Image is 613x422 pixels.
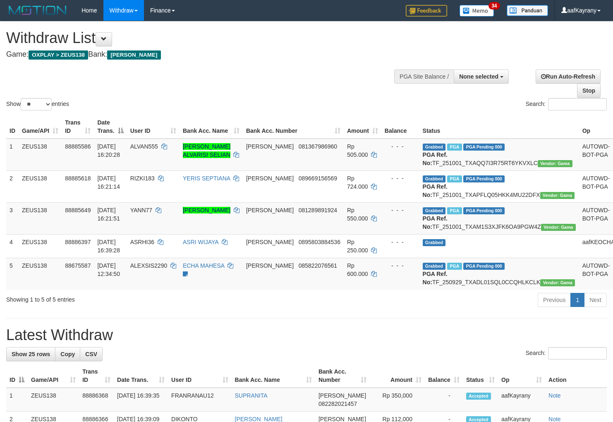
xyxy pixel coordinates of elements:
[94,115,127,139] th: Date Trans.: activate to sort column descending
[246,239,294,245] span: [PERSON_NAME]
[463,263,505,270] span: PGA Pending
[541,224,576,231] span: Vendor URL: https://trx31.1velocity.biz
[246,175,294,182] span: [PERSON_NAME]
[21,98,52,110] select: Showentries
[19,139,62,171] td: ZEUS138
[548,392,561,399] a: Note
[130,175,155,182] span: RIZKI183
[246,143,294,150] span: [PERSON_NAME]
[299,143,337,150] span: Copy 081367986960 to clipboard
[507,5,548,16] img: panduan.png
[347,143,368,158] span: Rp 505.000
[498,388,545,412] td: aafKayrany
[538,293,571,307] a: Previous
[168,388,231,412] td: FRANRANAU12
[385,206,416,214] div: - - -
[168,364,231,388] th: User ID: activate to sort column ascending
[423,215,448,230] b: PGA Ref. No:
[65,262,91,269] span: 88675587
[315,364,370,388] th: Bank Acc. Number: activate to sort column ascending
[425,388,463,412] td: -
[79,364,114,388] th: Trans ID: activate to sort column ascending
[447,207,462,214] span: Marked by aafanarl
[447,263,462,270] span: Marked by aafpengsreynich
[130,239,154,245] span: ASRHI36
[548,98,607,110] input: Search:
[460,5,494,17] img: Button%20Memo.svg
[130,207,152,213] span: YANN77
[538,160,572,167] span: Vendor URL: https://trx31.1velocity.biz
[28,364,79,388] th: Game/API: activate to sort column ascending
[385,261,416,270] div: - - -
[463,175,505,182] span: PGA Pending
[447,144,462,151] span: Marked by aafanarl
[447,175,462,182] span: Marked by aafanarl
[29,50,88,60] span: OXPLAY > ZEUS138
[232,364,315,388] th: Bank Acc. Name: activate to sort column ascending
[65,239,91,245] span: 88886397
[385,174,416,182] div: - - -
[370,364,425,388] th: Amount: activate to sort column ascending
[107,50,160,60] span: [PERSON_NAME]
[180,115,243,139] th: Bank Acc. Name: activate to sort column ascending
[536,70,601,84] a: Run Auto-Refresh
[459,73,498,80] span: None selected
[6,234,19,258] td: 4
[130,143,158,150] span: ALVAN555
[183,143,230,158] a: [PERSON_NAME] ALVARISI SELIAN
[347,207,368,222] span: Rp 550.000
[526,347,607,360] label: Search:
[97,207,120,222] span: [DATE] 16:21:51
[19,202,62,234] td: ZEUS138
[6,170,19,202] td: 2
[488,2,500,10] span: 34
[454,70,509,84] button: None selected
[425,364,463,388] th: Balance: activate to sort column ascending
[423,183,448,198] b: PGA Ref. No:
[19,234,62,258] td: ZEUS138
[344,115,381,139] th: Amount: activate to sort column ascending
[19,170,62,202] td: ZEUS138
[318,392,366,399] span: [PERSON_NAME]
[540,192,575,199] span: Vendor URL: https://trx31.1velocity.biz
[577,84,601,98] a: Stop
[381,115,419,139] th: Balance
[347,175,368,190] span: Rp 724.000
[584,293,607,307] a: Next
[419,115,579,139] th: Status
[19,115,62,139] th: Game/API: activate to sort column ascending
[6,115,19,139] th: ID
[114,388,168,412] td: [DATE] 16:39:35
[463,364,498,388] th: Status: activate to sort column ascending
[246,262,294,269] span: [PERSON_NAME]
[423,207,446,214] span: Grabbed
[385,238,416,246] div: - - -
[12,351,50,357] span: Show 25 rows
[419,139,579,171] td: TF_251001_TXAQQ7I3R75RT6YKVXLC
[347,239,368,254] span: Rp 250.000
[6,30,400,46] h1: Withdraw List
[419,202,579,234] td: TF_251001_TXAM1S3XJFK6OA9PGW4Z
[6,292,249,304] div: Showing 1 to 5 of 5 entries
[114,364,168,388] th: Date Trans.: activate to sort column ascending
[6,347,55,361] a: Show 25 rows
[6,327,607,343] h1: Latest Withdraw
[419,170,579,202] td: TF_251001_TXAPFLQ05HKK4MU22DFX
[299,175,337,182] span: Copy 089669156569 to clipboard
[385,142,416,151] div: - - -
[423,271,448,285] b: PGA Ref. No:
[243,115,344,139] th: Bank Acc. Number: activate to sort column ascending
[463,144,505,151] span: PGA Pending
[19,258,62,290] td: ZEUS138
[80,347,103,361] a: CSV
[423,263,446,270] span: Grabbed
[62,115,94,139] th: Trans ID: activate to sort column ascending
[299,207,337,213] span: Copy 081289891924 to clipboard
[406,5,447,17] img: Feedback.jpg
[97,239,120,254] span: [DATE] 16:39:28
[419,258,579,290] td: TF_250929_TXADL01SQL0CCQHLKCLK
[318,400,357,407] span: Copy 082282021457 to clipboard
[6,50,400,59] h4: Game: Bank:
[6,98,69,110] label: Show entries
[97,262,120,277] span: [DATE] 12:34:50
